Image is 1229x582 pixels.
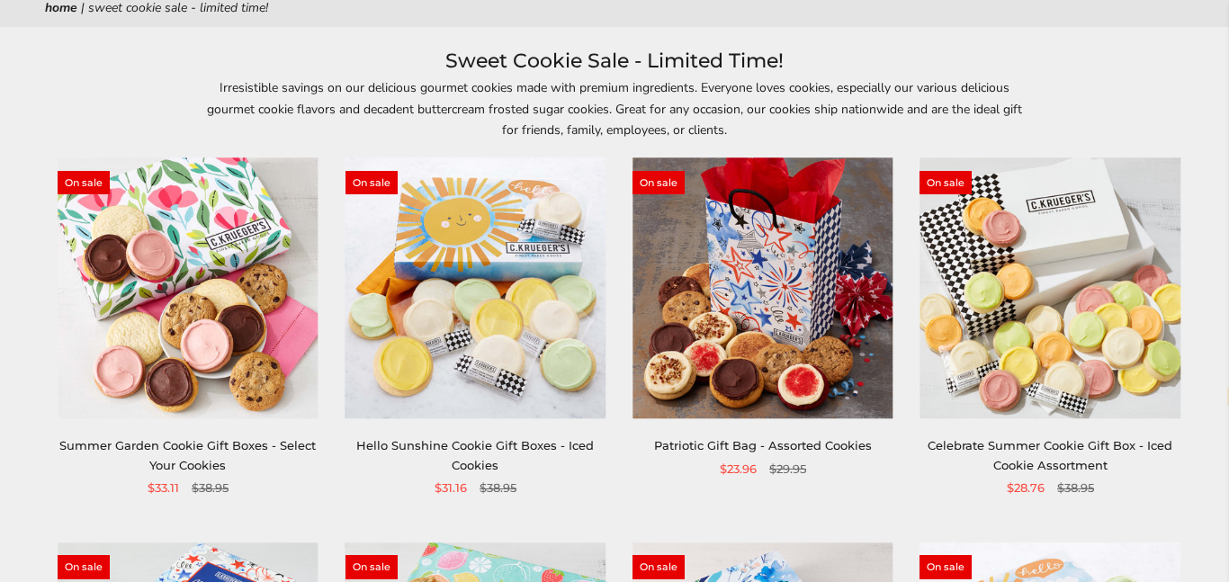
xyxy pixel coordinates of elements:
[920,171,972,194] span: On sale
[58,171,110,194] span: On sale
[59,438,316,471] a: Summer Garden Cookie Gift Boxes - Select Your Cookies
[632,171,685,194] span: On sale
[480,479,516,497] span: $38.95
[345,158,606,418] img: Hello Sunshine Cookie Gift Boxes - Iced Cookies
[192,479,229,497] span: $38.95
[356,438,594,471] a: Hello Sunshine Cookie Gift Boxes - Iced Cookies
[345,555,398,578] span: On sale
[148,479,179,497] span: $33.11
[1057,479,1094,497] span: $38.95
[72,45,1157,77] h1: Sweet Cookie Sale - Limited Time!
[632,158,893,418] img: Patriotic Gift Bag - Assorted Cookies
[1007,479,1045,497] span: $28.76
[345,171,398,194] span: On sale
[201,77,1028,139] p: Irresistible savings on our delicious gourmet cookies made with premium ingredients. Everyone lov...
[654,438,872,452] a: Patriotic Gift Bag - Assorted Cookies
[920,158,1180,418] img: Celebrate Summer Cookie Gift Box - Iced Cookie Assortment
[14,514,186,568] iframe: Sign Up via Text for Offers
[720,460,757,479] span: $23.96
[632,555,685,578] span: On sale
[435,479,467,497] span: $31.16
[920,555,972,578] span: On sale
[58,158,318,418] img: Summer Garden Cookie Gift Boxes - Select Your Cookies
[769,460,806,479] span: $29.95
[928,438,1172,471] a: Celebrate Summer Cookie Gift Box - Iced Cookie Assortment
